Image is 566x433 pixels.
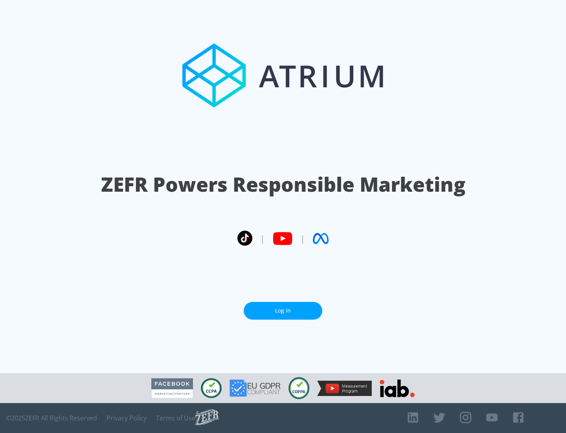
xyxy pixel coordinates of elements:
img: GDPR Compliant [230,379,281,397]
a: Terms of Use [156,414,195,422]
span: | [260,233,265,244]
img: CCPA Compliant [201,378,222,398]
h1: ZEFR Powers Responsible Marketing [101,171,465,198]
img: IAB [380,379,415,397]
a: Privacy Policy [107,414,147,422]
a: Log In [244,302,322,320]
img: COPPA Compliant [289,377,309,399]
span: | [300,233,305,244]
img: Facebook Marketing Partner [151,378,193,398]
img: YouTube Measurement Program [317,381,372,396]
span: © 2025 ZEFR All Rights Reserved [6,414,97,422]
